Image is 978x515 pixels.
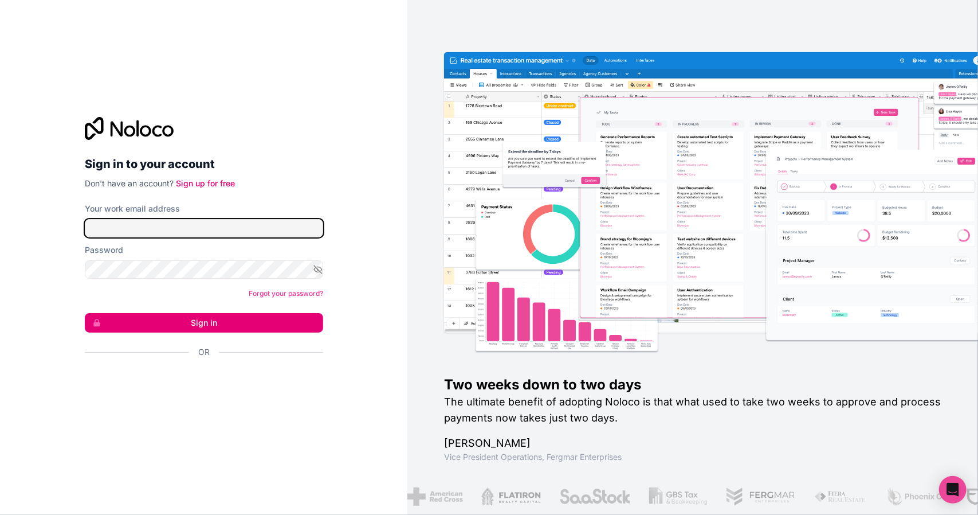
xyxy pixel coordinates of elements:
h1: Two weeks down to two days [444,376,941,394]
img: /assets/american-red-cross-BAupjrZR.png [407,487,463,506]
span: Don't have an account? [85,178,174,188]
h1: Vice President Operations , Fergmar Enterprises [444,451,941,463]
input: Password [85,260,323,279]
a: Sign up for free [176,178,235,188]
input: Email address [85,219,323,237]
img: /assets/gbstax-C-GtDUiK.png [649,487,708,506]
h2: The ultimate benefit of adopting Noloco is that what used to take two weeks to approve and proces... [444,394,941,426]
iframe: Sign in with Google Button [79,370,320,396]
img: /assets/saastock-C6Zbiodz.png [559,487,631,506]
img: /assets/flatiron-C8eUkumj.png [481,487,541,506]
img: /assets/phoenix-BREaitsQ.png [886,487,948,506]
label: Your work email address [85,203,180,214]
h2: Sign in to your account [85,154,323,174]
img: /assets/fiera-fwj2N5v4.png [814,487,867,506]
a: Forgot your password? [249,289,323,298]
span: Or [198,346,210,358]
div: Open Intercom Messenger [939,476,967,504]
button: Sign in [85,313,323,333]
img: /assets/fergmar-CudnrXN5.png [725,487,795,506]
label: Password [85,244,123,256]
h1: [PERSON_NAME] [444,435,941,451]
